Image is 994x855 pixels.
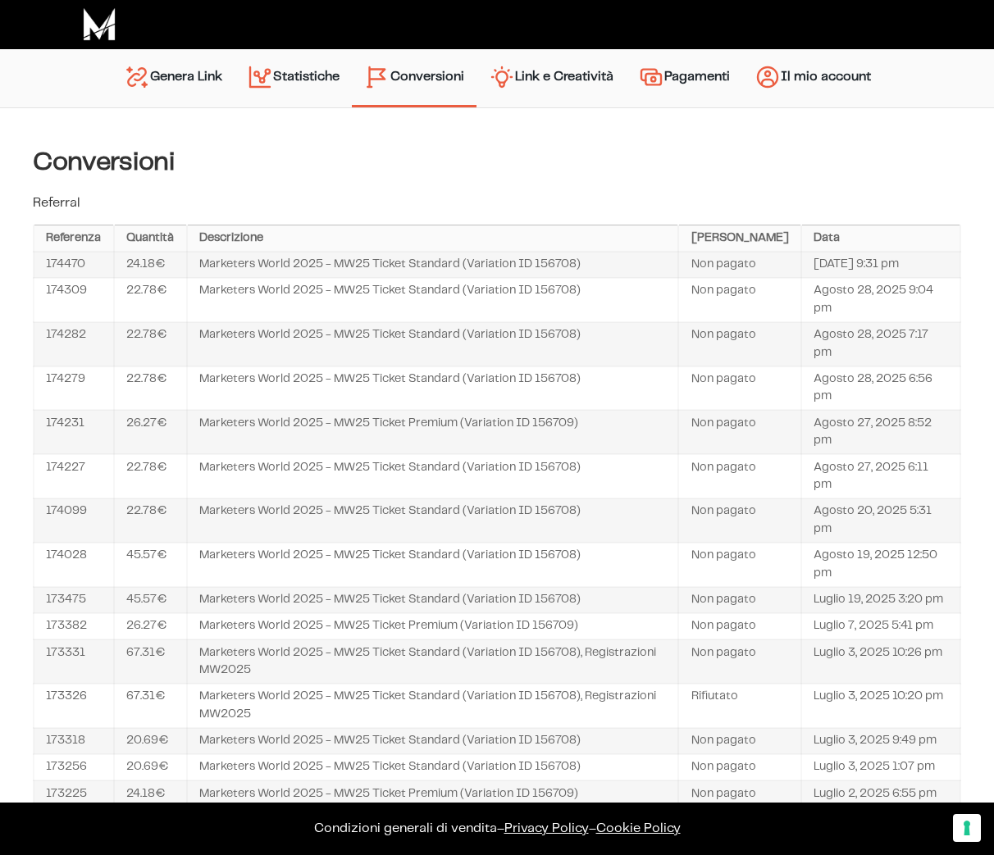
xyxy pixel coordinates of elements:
[801,684,960,728] td: Luglio 3, 2025 10:20 pm
[801,498,960,543] td: Agosto 20, 2025 5:31 pm
[678,780,801,807] td: Non pagato
[34,410,114,454] td: 174231
[801,613,960,639] td: Luglio 7, 2025 5:41 pm
[114,543,187,587] td: 45.57€
[34,322,114,366] td: 174282
[114,728,187,754] td: 20.69€
[187,498,679,543] td: Marketers World 2025 - MW25 Ticket Standard (Variation ID 156708)
[678,639,801,684] td: Non pagato
[678,410,801,454] td: Non pagato
[187,587,679,613] td: Marketers World 2025 - MW25 Ticket Standard (Variation ID 156708)
[678,366,801,411] td: Non pagato
[34,225,114,252] th: Referenza
[626,57,742,99] a: Pagamenti
[801,252,960,278] td: [DATE] 9:31 pm
[34,780,114,807] td: 173225
[678,613,801,639] td: Non pagato
[34,252,114,278] td: 174470
[114,613,187,639] td: 26.27€
[34,278,114,322] td: 174309
[187,728,679,754] td: Marketers World 2025 - MW25 Ticket Standard (Variation ID 156708)
[801,225,960,252] th: Data
[187,639,679,684] td: Marketers World 2025 - MW25 Ticket Standard (Variation ID 156708), Registrazioni MW2025
[114,754,187,780] td: 20.69€
[678,543,801,587] td: Non pagato
[678,587,801,613] td: Non pagato
[187,252,679,278] td: Marketers World 2025 - MW25 Ticket Standard (Variation ID 156708)
[247,64,273,90] img: stats.svg
[114,498,187,543] td: 22.78€
[34,613,114,639] td: 173382
[801,454,960,498] td: Agosto 27, 2025 6:11 pm
[112,57,235,99] a: Genera Link
[187,454,679,498] td: Marketers World 2025 - MW25 Ticket Standard (Variation ID 156708)
[678,728,801,754] td: Non pagato
[953,814,981,842] button: Le tue preferenze relative al consenso per le tecnologie di tracciamento
[476,57,626,99] a: Link e Creatività
[34,684,114,728] td: 173326
[124,64,150,90] img: generate-link.svg
[801,639,960,684] td: Luglio 3, 2025 10:26 pm
[114,278,187,322] td: 22.78€
[16,819,978,839] p: – –
[112,49,883,107] nav: Menu principale
[187,543,679,587] td: Marketers World 2025 - MW25 Ticket Standard (Variation ID 156708)
[187,278,679,322] td: Marketers World 2025 - MW25 Ticket Standard (Variation ID 156708)
[34,754,114,780] td: 173256
[33,148,961,177] h4: Conversioni
[678,278,801,322] td: Non pagato
[638,64,664,90] img: payments.svg
[801,278,960,322] td: Agosto 28, 2025 9:04 pm
[235,57,352,99] a: Statistiche
[34,454,114,498] td: 174227
[801,543,960,587] td: Agosto 19, 2025 12:50 pm
[187,322,679,366] td: Marketers World 2025 - MW25 Ticket Standard (Variation ID 156708)
[114,366,187,411] td: 22.78€
[114,322,187,366] td: 22.78€
[187,410,679,454] td: Marketers World 2025 - MW25 Ticket Premium (Variation ID 156709)
[801,754,960,780] td: Luglio 3, 2025 1:07 pm
[801,728,960,754] td: Luglio 3, 2025 9:49 pm
[678,252,801,278] td: Non pagato
[114,225,187,252] th: Quantità
[114,780,187,807] td: 24.18€
[678,498,801,543] td: Non pagato
[352,57,476,97] a: Conversioni
[314,822,497,835] a: Condizioni generali di vendita
[114,252,187,278] td: 24.18€
[187,366,679,411] td: Marketers World 2025 - MW25 Ticket Standard (Variation ID 156708)
[187,613,679,639] td: Marketers World 2025 - MW25 Ticket Premium (Variation ID 156709)
[801,587,960,613] td: Luglio 19, 2025 3:20 pm
[801,322,960,366] td: Agosto 28, 2025 7:17 pm
[678,454,801,498] td: Non pagato
[114,410,187,454] td: 26.27€
[114,454,187,498] td: 22.78€
[678,225,801,252] th: [PERSON_NAME]
[114,684,187,728] td: 67.31€
[187,780,679,807] td: Marketers World 2025 - MW25 Ticket Premium (Variation ID 156709)
[33,193,961,213] p: Referral
[187,225,679,252] th: Descrizione
[187,684,679,728] td: Marketers World 2025 - MW25 Ticket Standard (Variation ID 156708), Registrazioni MW2025
[34,543,114,587] td: 174028
[801,366,960,411] td: Agosto 28, 2025 6:56 pm
[742,57,883,99] a: Il mio account
[34,728,114,754] td: 173318
[801,780,960,807] td: Luglio 2, 2025 6:55 pm
[596,822,681,835] span: Cookie Policy
[801,410,960,454] td: Agosto 27, 2025 8:52 pm
[34,639,114,684] td: 173331
[34,366,114,411] td: 174279
[364,64,390,90] img: conversion-2.svg
[678,754,801,780] td: Non pagato
[13,791,62,840] iframe: Customerly Messenger Launcher
[678,322,801,366] td: Non pagato
[755,64,781,90] img: account.svg
[114,639,187,684] td: 67.31€
[187,754,679,780] td: Marketers World 2025 - MW25 Ticket Standard (Variation ID 156708)
[489,64,515,90] img: creativity.svg
[678,684,801,728] td: Rifiutato
[34,498,114,543] td: 174099
[504,822,589,835] a: Privacy Policy
[34,587,114,613] td: 173475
